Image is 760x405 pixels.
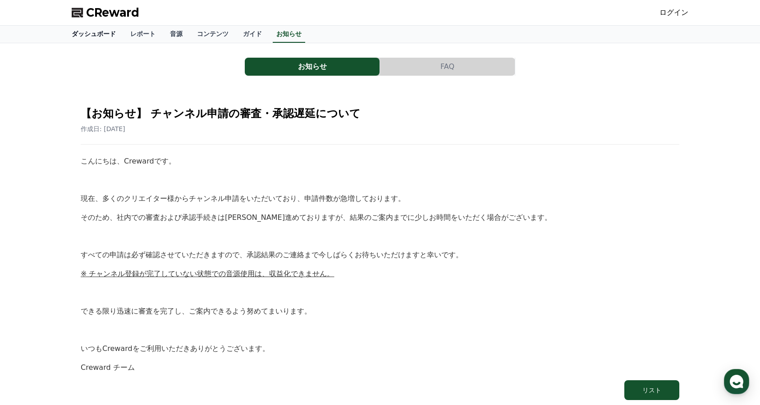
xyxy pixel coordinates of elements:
[190,26,236,43] a: コンテンツ
[642,386,661,395] div: リスト
[81,343,679,355] p: いつもCrewardをご利用いただきありがとうございます。
[81,305,679,317] p: できる限り迅速に審査を完了し、ご案内できるよう努めてまいります。
[81,125,125,132] span: 作成日: [DATE]
[23,299,39,306] span: ホーム
[81,155,679,167] p: こんにちは、Crewardです。
[77,300,99,307] span: チャット
[81,362,679,373] p: Creward チーム
[81,212,679,223] p: そのため、社内での審査および承認手続きは[PERSON_NAME]進めておりますが、結果のご案内までに少しお時間をいただく場合がございます。
[163,26,190,43] a: 音源
[624,380,679,400] button: リスト
[72,5,139,20] a: CReward
[81,269,334,278] u: ※ チャンネル登録が完了していない状態での音源使用は、収益化できません。
[81,193,679,205] p: 現在、多くのクリエイター様からチャンネル申請をいただいており、申請件数が急増しております。
[245,58,380,76] a: お知らせ
[123,26,163,43] a: レポート
[64,26,123,43] a: ダッシュボード
[139,299,150,306] span: 設定
[380,58,515,76] button: FAQ
[659,7,688,18] a: ログイン
[3,286,60,308] a: ホーム
[81,106,679,121] h2: 【お知らせ】 チャンネル申請の審査・承認遅延について
[86,5,139,20] span: CReward
[81,380,679,400] a: リスト
[273,26,305,43] a: お知らせ
[245,58,380,76] button: お知らせ
[236,26,269,43] a: ガイド
[116,286,173,308] a: 設定
[60,286,116,308] a: チャット
[81,249,679,261] p: すべての申請は必ず確認させていただきますので、承認結果のご連絡まで今しばらくお待ちいただけますと幸いです。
